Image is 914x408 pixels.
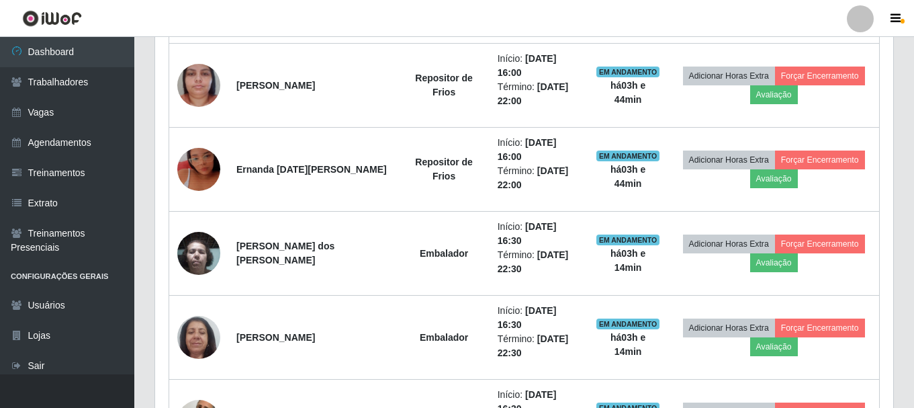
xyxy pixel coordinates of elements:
strong: Repositor de Frios [415,73,473,97]
li: Término: [498,248,580,276]
button: Forçar Encerramento [775,319,865,337]
button: Avaliação [750,253,798,272]
time: [DATE] 16:00 [498,53,557,78]
li: Início: [498,220,580,248]
button: Adicionar Horas Extra [683,235,775,253]
strong: [PERSON_NAME] [236,332,315,343]
button: Avaliação [750,337,798,356]
strong: Embalador [420,248,468,259]
strong: [PERSON_NAME] [236,80,315,91]
button: Forçar Encerramento [775,235,865,253]
img: 1657575579568.jpeg [177,225,220,282]
strong: há 03 h e 14 min [610,332,645,357]
time: [DATE] 16:30 [498,221,557,246]
span: EM ANDAMENTO [596,235,660,245]
strong: [PERSON_NAME] dos [PERSON_NAME] [236,241,334,266]
button: Forçar Encerramento [775,67,865,85]
button: Forçar Encerramento [775,151,865,169]
span: EM ANDAMENTO [596,151,660,161]
strong: Repositor de Frios [415,157,473,181]
img: 1757444437355.jpeg [177,131,220,208]
span: EM ANDAMENTO [596,319,660,329]
span: EM ANDAMENTO [596,67,660,77]
li: Término: [498,80,580,108]
li: Início: [498,304,580,332]
strong: há 03 h e 14 min [610,248,645,273]
strong: há 03 h e 44 min [610,164,645,189]
img: 1709656431175.jpeg [177,309,220,366]
button: Adicionar Horas Extra [683,151,775,169]
strong: Embalador [420,332,468,343]
button: Adicionar Horas Extra [683,319,775,337]
li: Início: [498,52,580,80]
img: 1752158526360.jpeg [177,47,220,124]
li: Término: [498,332,580,360]
strong: há 03 h e 44 min [610,80,645,105]
button: Avaliação [750,169,798,188]
strong: Ernanda [DATE][PERSON_NAME] [236,164,387,175]
img: CoreUI Logo [22,10,82,27]
time: [DATE] 16:00 [498,137,557,162]
button: Adicionar Horas Extra [683,67,775,85]
button: Avaliação [750,85,798,104]
li: Início: [498,136,580,164]
time: [DATE] 16:30 [498,305,557,330]
li: Término: [498,164,580,192]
